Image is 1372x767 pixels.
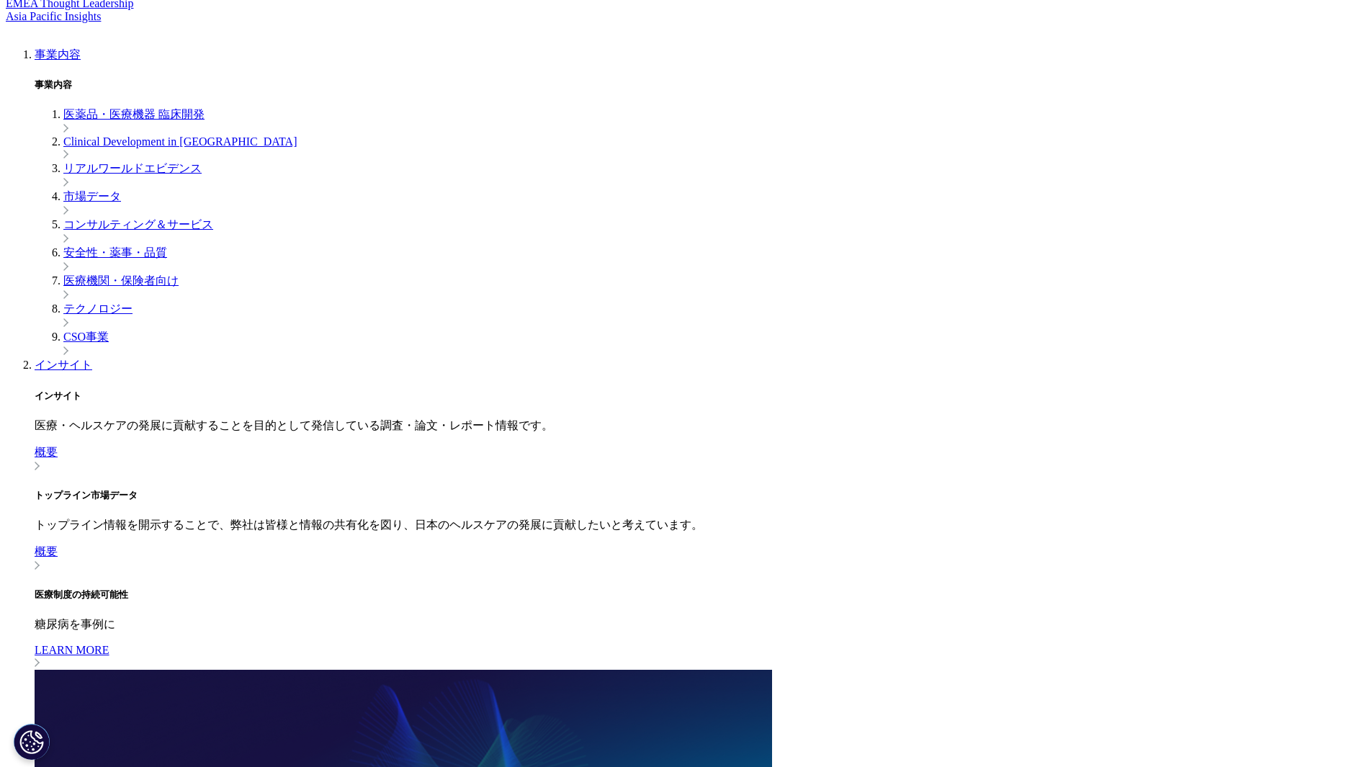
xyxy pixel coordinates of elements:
p: 糖尿病を事例に [35,617,1366,632]
a: テクノロジー [63,302,133,315]
h5: 事業内容 [35,79,1366,91]
a: LEARN MORE [35,644,1366,670]
h5: トップライン市場データ [35,489,1366,502]
a: 医療機関・保険者向け [63,274,179,287]
button: Cookie 設定 [14,724,50,760]
a: Clinical Development in [GEOGRAPHIC_DATA] [63,135,297,148]
a: 概要 [35,545,1366,573]
a: 事業内容 [35,48,81,60]
a: 市場データ [63,190,121,202]
a: 医薬品・医療機器 臨床開発 [63,108,205,120]
a: 安全性・薬事・品質 [63,246,167,259]
a: CSO事業 [63,331,109,343]
a: Asia Pacific Insights [6,10,101,22]
a: リアルワールドエビデンス [63,162,202,174]
h5: インサイト [35,390,1366,403]
h5: 医療制度の持続可能性 [35,588,1366,601]
a: 概要 [35,446,1366,473]
a: インサイト [35,359,92,371]
p: 医療・ヘルスケアの発展に貢献することを目的として発信している調査・論文・レポート情報です。 [35,418,1366,434]
a: コンサルティング＆サービス [63,218,213,230]
p: トップライン情報を開示することで、弊社は皆様と情報の共有化を図り、日本のヘルスケアの発展に貢献したいと考えています。 [35,518,1366,533]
